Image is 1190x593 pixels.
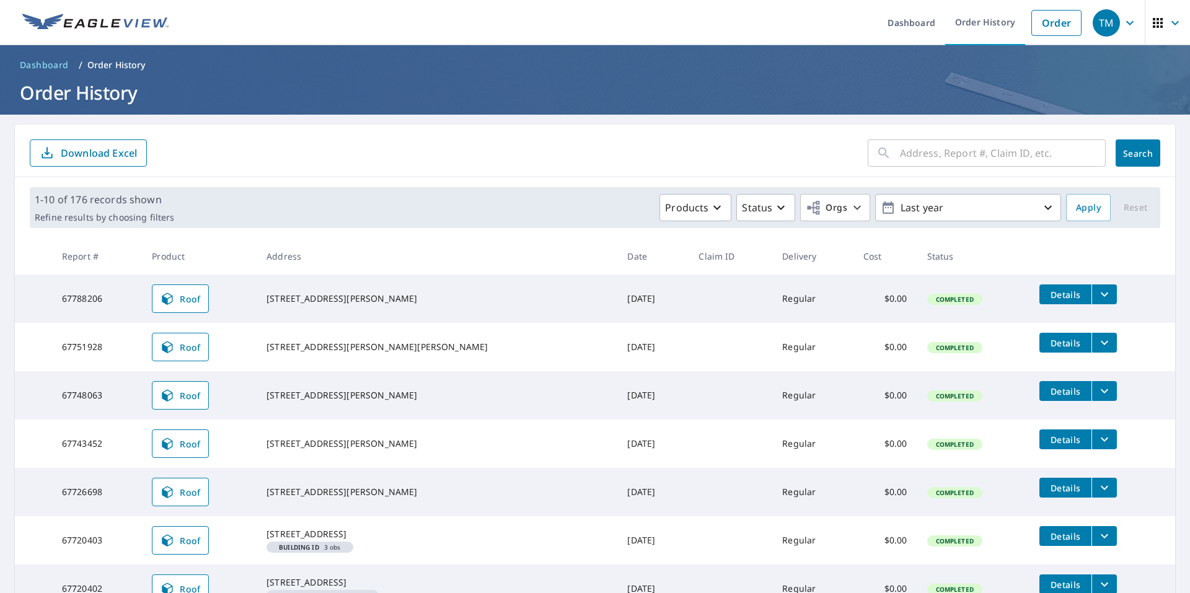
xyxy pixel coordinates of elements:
button: Last year [875,194,1061,221]
button: filesDropdownBtn-67720403 [1091,526,1117,546]
button: filesDropdownBtn-67751928 [1091,333,1117,353]
button: detailsBtn-67726698 [1039,478,1091,498]
div: [STREET_ADDRESS][PERSON_NAME] [267,292,607,305]
div: [STREET_ADDRESS] [267,576,607,589]
input: Address, Report #, Claim ID, etc. [900,136,1106,170]
td: [DATE] [617,371,689,419]
div: [STREET_ADDRESS][PERSON_NAME] [267,437,607,450]
p: Products [665,200,708,215]
a: Roof [152,478,209,506]
button: detailsBtn-67720403 [1039,526,1091,546]
a: Roof [152,381,209,410]
td: $0.00 [853,323,917,371]
span: Details [1047,434,1084,446]
span: Details [1047,289,1084,301]
button: Apply [1066,194,1111,221]
span: Orgs [806,200,847,216]
a: Order [1031,10,1082,36]
td: $0.00 [853,468,917,516]
span: Roof [160,340,201,354]
span: Completed [928,343,981,352]
button: Download Excel [30,139,147,167]
span: Details [1047,337,1084,349]
span: Roof [160,291,201,306]
span: Roof [160,388,201,403]
button: filesDropdownBtn-67788206 [1091,284,1117,304]
span: Completed [928,295,981,304]
th: Cost [853,238,917,275]
td: [DATE] [617,419,689,468]
a: Roof [152,526,209,555]
button: Orgs [800,194,870,221]
h1: Order History [15,80,1175,105]
button: Products [659,194,731,221]
p: Last year [896,197,1041,219]
span: Apply [1076,200,1101,216]
div: [STREET_ADDRESS][PERSON_NAME][PERSON_NAME] [267,341,607,353]
div: [STREET_ADDRESS][PERSON_NAME] [267,389,607,402]
th: Product [142,238,257,275]
span: Roof [160,436,201,451]
td: $0.00 [853,516,917,564]
div: TM [1093,9,1120,37]
a: Roof [152,429,209,458]
button: detailsBtn-67751928 [1039,333,1091,353]
td: Regular [772,323,853,371]
td: 67726698 [52,468,142,516]
th: Delivery [772,238,853,275]
a: Roof [152,333,209,361]
img: EV Logo [22,14,169,32]
td: 67720403 [52,516,142,564]
button: filesDropdownBtn-67748063 [1091,381,1117,401]
button: detailsBtn-67748063 [1039,381,1091,401]
td: Regular [772,275,853,323]
p: Order History [87,59,146,71]
button: filesDropdownBtn-67743452 [1091,429,1117,449]
td: [DATE] [617,275,689,323]
th: Claim ID [689,238,772,275]
p: Status [742,200,772,215]
span: Details [1047,530,1084,542]
li: / [79,58,82,72]
span: Roof [160,485,201,499]
nav: breadcrumb [15,55,1175,75]
p: Download Excel [61,146,137,160]
em: Building ID [279,544,319,550]
td: 67748063 [52,371,142,419]
span: Details [1047,482,1084,494]
span: Details [1047,579,1084,591]
th: Date [617,238,689,275]
button: filesDropdownBtn-67726698 [1091,478,1117,498]
span: Completed [928,440,981,449]
a: Roof [152,284,209,313]
td: [DATE] [617,468,689,516]
p: 1-10 of 176 records shown [35,192,174,207]
span: Roof [160,533,201,548]
button: detailsBtn-67743452 [1039,429,1091,449]
p: Refine results by choosing filters [35,212,174,223]
span: Completed [928,537,981,545]
td: 67788206 [52,275,142,323]
td: Regular [772,419,853,468]
th: Address [257,238,617,275]
td: [DATE] [617,516,689,564]
button: detailsBtn-67788206 [1039,284,1091,304]
button: Status [736,194,795,221]
span: Search [1126,147,1150,159]
span: 3 obs [271,544,348,550]
button: Search [1116,139,1160,167]
td: $0.00 [853,371,917,419]
a: Dashboard [15,55,74,75]
td: $0.00 [853,275,917,323]
th: Status [917,238,1030,275]
div: [STREET_ADDRESS] [267,528,607,540]
td: Regular [772,516,853,564]
td: $0.00 [853,419,917,468]
div: [STREET_ADDRESS][PERSON_NAME] [267,486,607,498]
span: Details [1047,385,1084,397]
th: Report # [52,238,142,275]
td: 67743452 [52,419,142,468]
td: [DATE] [617,323,689,371]
span: Dashboard [20,59,69,71]
td: Regular [772,371,853,419]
